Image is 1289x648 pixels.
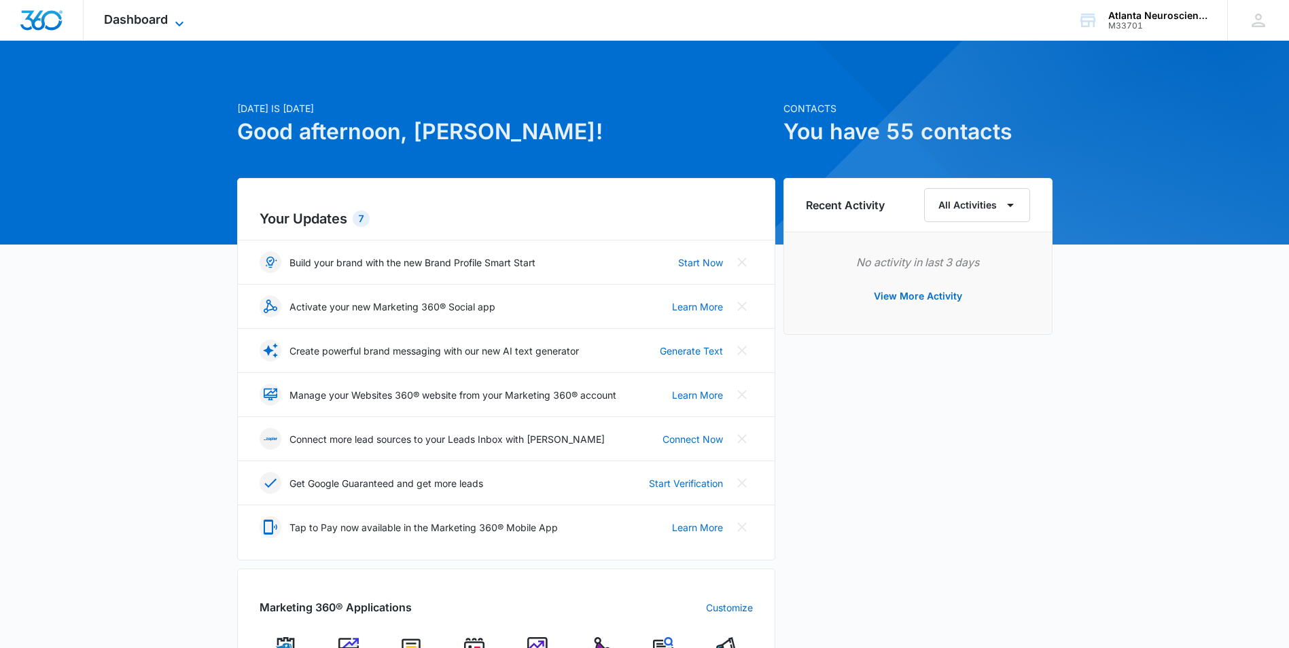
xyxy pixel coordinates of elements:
[924,188,1030,222] button: All Activities
[289,344,579,358] p: Create powerful brand messaging with our new AI text generator
[678,255,723,270] a: Start Now
[672,388,723,402] a: Learn More
[289,520,558,535] p: Tap to Pay now available in the Marketing 360® Mobile App
[672,300,723,314] a: Learn More
[731,340,753,361] button: Close
[289,432,605,446] p: Connect more lead sources to your Leads Inbox with [PERSON_NAME]
[260,209,753,229] h2: Your Updates
[860,280,976,312] button: View More Activity
[237,115,775,148] h1: Good afternoon, [PERSON_NAME]!
[731,516,753,538] button: Close
[649,476,723,490] a: Start Verification
[260,599,412,615] h2: Marketing 360® Applications
[731,251,753,273] button: Close
[731,384,753,406] button: Close
[706,600,753,615] a: Customize
[1108,10,1207,21] div: account name
[731,295,753,317] button: Close
[289,476,483,490] p: Get Google Guaranteed and get more leads
[806,197,885,213] h6: Recent Activity
[237,101,775,115] p: [DATE] is [DATE]
[783,115,1053,148] h1: You have 55 contacts
[104,12,168,26] span: Dashboard
[731,428,753,450] button: Close
[783,101,1053,115] p: Contacts
[672,520,723,535] a: Learn More
[353,211,370,227] div: 7
[731,472,753,494] button: Close
[663,432,723,446] a: Connect Now
[289,255,535,270] p: Build your brand with the new Brand Profile Smart Start
[289,388,616,402] p: Manage your Websites 360® website from your Marketing 360® account
[806,254,1030,270] p: No activity in last 3 days
[660,344,723,358] a: Generate Text
[289,300,495,314] p: Activate your new Marketing 360® Social app
[1108,21,1207,31] div: account id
